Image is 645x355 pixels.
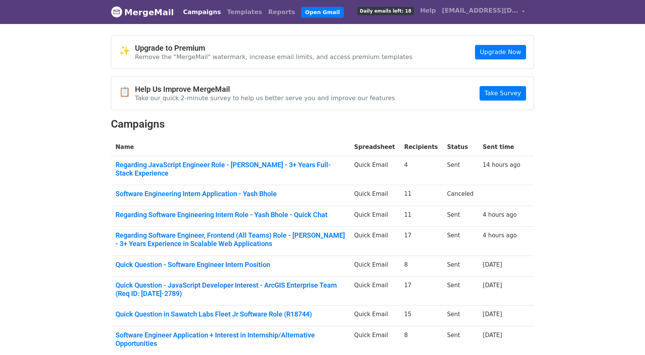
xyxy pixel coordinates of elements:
td: Sent [443,156,478,185]
a: Daily emails left: 18 [354,3,417,18]
td: 15 [400,305,443,326]
a: [DATE] [483,311,502,318]
a: MergeMail [111,4,174,20]
span: Daily emails left: 18 [357,7,414,15]
td: Quick Email [350,206,400,227]
a: [DATE] [483,261,502,268]
td: 17 [400,277,443,305]
a: Regarding Software Engineer, Frontend (All Teams) Role - [PERSON_NAME] - 3+ Years Experience in S... [116,231,345,248]
a: Upgrade Now [475,45,526,59]
a: Take Survey [480,86,526,101]
td: Quick Email [350,156,400,185]
td: 4 [400,156,443,185]
td: Quick Email [350,256,400,277]
td: Quick Email [350,277,400,305]
td: 11 [400,206,443,227]
td: 8 [400,256,443,277]
th: Name [111,138,350,156]
td: Quick Email [350,185,400,206]
img: MergeMail logo [111,6,122,18]
span: [EMAIL_ADDRESS][DOMAIN_NAME] [442,6,518,15]
a: [EMAIL_ADDRESS][DOMAIN_NAME] [439,3,528,21]
a: Regarding Software Engineering Intern Role - Yash Bhole - Quick Chat [116,211,345,219]
a: Open Gmail [301,7,343,18]
a: 14 hours ago [483,162,520,168]
a: Help [417,3,439,18]
th: Recipients [400,138,443,156]
a: Software Engineer Application + Interest in Internship/Alternative Opportunities [116,331,345,347]
a: Regarding JavaScript Engineer Role - [PERSON_NAME] - 3+ Years Full-Stack Experience [116,161,345,177]
iframe: Chat Widget [607,318,645,355]
td: Sent [443,227,478,256]
td: Sent [443,277,478,305]
a: Campaigns [180,5,224,20]
span: 📋 [119,86,135,98]
td: Canceled [443,185,478,206]
a: Reports [265,5,298,20]
a: 4 hours ago [483,232,517,239]
td: 17 [400,227,443,256]
span: ✨ [119,45,135,56]
a: Quick Question in Sawatch Labs Fleet Jr Software Role (R18744) [116,310,345,318]
a: [DATE] [483,332,502,339]
td: Sent [443,305,478,326]
h2: Campaigns [111,118,534,131]
th: Status [443,138,478,156]
th: Spreadsheet [350,138,400,156]
th: Sent time [478,138,525,156]
a: Software Engineering Intern Application - Yash Bhole [116,190,345,198]
h4: Help Us Improve MergeMail [135,85,395,94]
p: Remove the "MergeMail" watermark, increase email limits, and access premium templates [135,53,412,61]
td: Quick Email [350,227,400,256]
a: Quick Question - JavaScript Developer Interest - ArcGIS Enterprise Team (Req ID: [DATE]-2789) [116,281,345,297]
a: Templates [224,5,265,20]
td: Sent [443,206,478,227]
h4: Upgrade to Premium [135,43,412,53]
p: Take our quick 2-minute survey to help us better serve you and improve our features [135,94,395,102]
a: [DATE] [483,282,502,289]
td: 11 [400,185,443,206]
td: Quick Email [350,305,400,326]
a: 4 hours ago [483,211,517,218]
td: Sent [443,256,478,277]
a: Quick Question - Software Engineer Intern Position [116,261,345,269]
